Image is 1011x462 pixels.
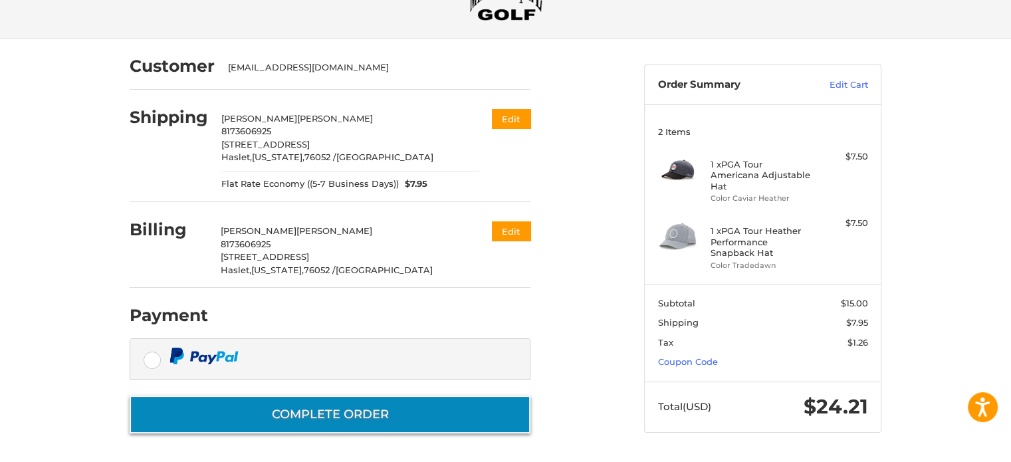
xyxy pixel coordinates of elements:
span: [GEOGRAPHIC_DATA] [336,152,433,162]
span: $1.26 [847,337,868,348]
span: Total (USD) [658,400,711,413]
h4: 1 x PGA Tour Heather Performance Snapback Hat [711,225,812,258]
button: Edit [492,221,530,241]
div: $7.50 [816,150,868,164]
h3: Order Summary [658,78,801,92]
button: Complete order [130,396,530,433]
a: Coupon Code [658,356,718,367]
img: PayPal icon [169,348,239,364]
span: $7.95 [846,317,868,328]
span: Shipping [658,317,699,328]
div: [EMAIL_ADDRESS][DOMAIN_NAME] [228,61,518,74]
button: Edit [492,109,530,128]
span: Haslet, [221,152,252,162]
span: Haslet, [221,265,251,275]
div: $7.50 [816,217,868,230]
span: [US_STATE], [251,265,304,275]
span: Subtotal [658,298,695,308]
span: $15.00 [841,298,868,308]
span: [PERSON_NAME] [296,225,372,236]
span: Tax [658,337,673,348]
span: [STREET_ADDRESS] [221,251,309,262]
span: [STREET_ADDRESS] [221,139,310,150]
span: [US_STATE], [252,152,304,162]
span: [PERSON_NAME] [221,225,296,236]
h3: 2 Items [658,126,868,137]
li: Color Tradedawn [711,260,812,271]
h2: Payment [130,305,208,326]
h4: 1 x PGA Tour Americana Adjustable Hat [711,159,812,191]
span: $24.21 [804,394,868,419]
span: 8173606925 [221,239,271,249]
span: [PERSON_NAME] [221,113,297,124]
span: Flat Rate Economy ((5-7 Business Days)) [221,177,399,191]
h2: Shipping [130,107,208,128]
span: 8173606925 [221,126,271,136]
span: [PERSON_NAME] [297,113,373,124]
li: Color Caviar Heather [711,193,812,204]
a: Edit Cart [801,78,868,92]
h2: Billing [130,219,207,240]
span: 76052 / [304,152,336,162]
span: [GEOGRAPHIC_DATA] [336,265,433,275]
h2: Customer [130,56,215,76]
span: 76052 / [304,265,336,275]
span: $7.95 [399,177,428,191]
